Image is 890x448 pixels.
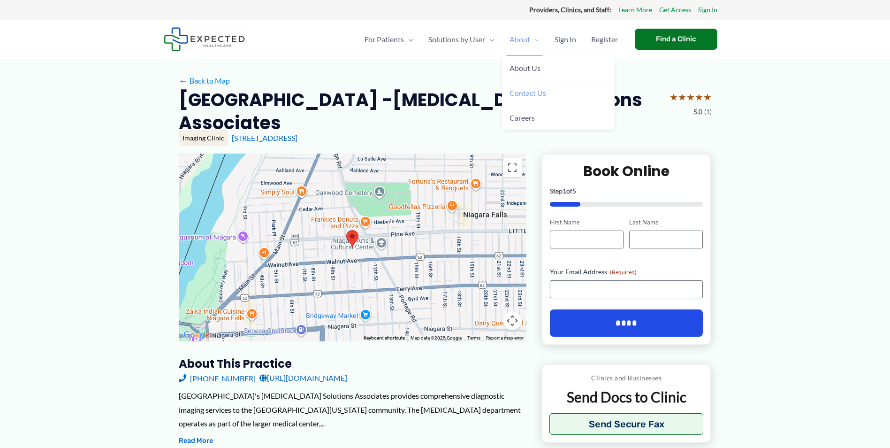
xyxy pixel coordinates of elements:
[698,4,717,16] a: Sign In
[467,335,480,340] a: Terms (opens in new tab)
[181,329,212,341] a: Open this area in Google Maps (opens a new window)
[550,218,624,227] label: First Name
[502,56,615,81] a: About Us
[503,311,522,330] button: Map camera controls
[502,23,547,56] a: AboutMenu Toggle
[364,335,405,341] button: Keyboard shortcuts
[510,23,530,56] span: About
[549,388,704,406] p: Send Docs to Clinic
[550,188,703,194] p: Step of
[164,27,245,51] img: Expected Healthcare Logo - side, dark font, small
[584,23,625,56] a: Register
[179,356,526,371] h3: About this practice
[179,76,188,85] span: ←
[428,23,485,56] span: Solutions by User
[486,335,524,340] a: Report a map error
[485,23,494,56] span: Menu Toggle
[686,88,695,106] span: ★
[635,29,717,50] a: Find a Clinic
[503,158,522,177] button: Toggle fullscreen view
[179,130,228,146] div: Imaging Clinic
[181,329,212,341] img: Google
[530,23,540,56] span: Menu Toggle
[357,23,421,56] a: For PatientsMenu Toggle
[510,113,535,122] span: Careers
[610,269,637,276] span: (Required)
[591,23,618,56] span: Register
[618,4,652,16] a: Learn More
[549,372,704,384] p: Clinics and Businesses
[550,162,703,180] h2: Book Online
[502,80,615,105] a: Contact Us
[572,187,576,195] span: 5
[179,389,526,431] div: [GEOGRAPHIC_DATA]'s [MEDICAL_DATA] Solutions Associates provides comprehensive diagnostic imaging...
[179,88,662,135] h2: [GEOGRAPHIC_DATA] -[MEDICAL_DATA] Solutions Associates
[179,371,256,385] a: [PHONE_NUMBER]
[357,23,625,56] nav: Primary Site Navigation
[365,23,404,56] span: For Patients
[704,106,712,118] span: (1)
[510,63,540,72] span: About Us
[421,23,502,56] a: Solutions by UserMenu Toggle
[550,267,703,277] label: Your Email Address
[693,106,702,118] span: 5.0
[502,105,615,130] a: Careers
[411,335,462,340] span: Map data ©2025 Google
[659,4,691,16] a: Get Access
[259,371,347,385] a: [URL][DOMAIN_NAME]
[179,74,230,88] a: ←Back to Map
[669,88,678,106] span: ★
[629,218,703,227] label: Last Name
[678,88,686,106] span: ★
[695,88,703,106] span: ★
[179,435,213,447] button: Read More
[563,187,566,195] span: 1
[549,413,704,435] button: Send Secure Fax
[547,23,584,56] a: Sign In
[510,88,546,97] span: Contact Us
[404,23,413,56] span: Menu Toggle
[703,88,712,106] span: ★
[232,133,297,142] a: [STREET_ADDRESS]
[529,6,611,14] strong: Providers, Clinics, and Staff:
[555,23,576,56] span: Sign In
